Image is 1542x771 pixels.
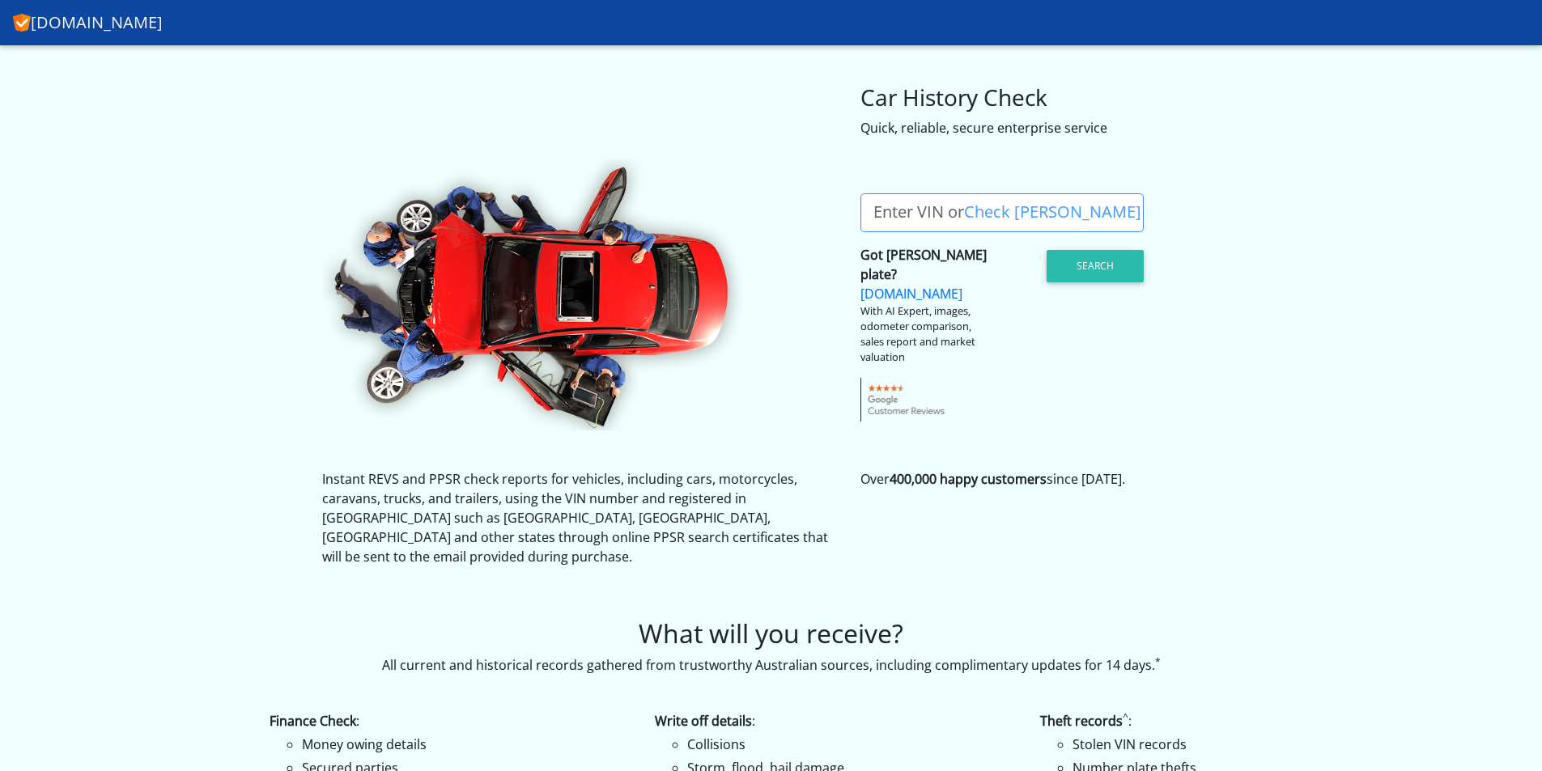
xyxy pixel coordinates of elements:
[270,712,356,730] strong: Finance Check
[322,157,759,430] img: CheckVIN
[655,712,752,730] strong: Write off details
[860,378,954,422] img: gcr-badge-transparent.png.pagespeed.ce.05XcFOhvEz.png
[302,735,631,754] li: Money owing details
[860,303,990,366] div: With AI Expert, images, odometer comparison, sales report and market valuation
[860,246,987,283] strong: Got [PERSON_NAME] plate?
[322,469,836,566] p: Instant REVS and PPSR check reports for vehicles, including cars, motorcycles, caravans, trucks, ...
[890,470,1047,488] strong: 400,000 happy customers
[687,735,1016,754] li: Collisions
[860,193,1154,232] label: Enter VIN or
[13,11,31,32] img: CarHistory.net.au logo
[964,201,1141,222] a: Check [PERSON_NAME]
[860,285,962,303] a: [DOMAIN_NAME]
[1047,250,1144,282] button: Search
[1040,712,1123,730] strong: Theft records
[12,655,1530,675] p: All current and historical records gathered from trustworthy Australian sources, including compli...
[860,118,1221,138] div: Quick, reliable, secure enterprise service
[13,6,163,39] a: [DOMAIN_NAME]
[12,618,1530,649] h2: What will you receive?
[860,469,1221,489] p: Over since [DATE].
[1073,735,1401,754] li: Stolen VIN records
[1123,710,1128,724] sup: ^
[860,84,1221,112] h3: Car History Check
